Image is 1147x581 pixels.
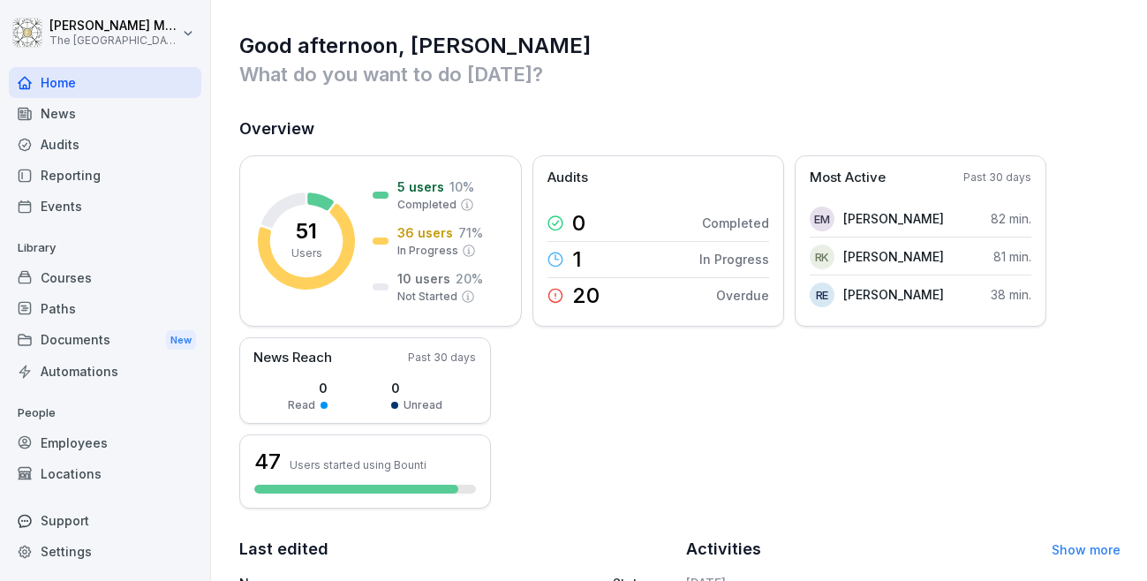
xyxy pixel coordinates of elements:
div: Documents [9,324,201,357]
a: Audits [9,129,201,160]
div: New [166,330,196,351]
p: Past 30 days [408,350,476,366]
p: Unread [404,397,442,413]
p: 81 min. [993,247,1031,266]
p: 0 [288,379,328,397]
div: RK [810,245,834,269]
p: 20 [572,285,600,306]
a: News [9,98,201,129]
p: In Progress [699,250,769,268]
p: [PERSON_NAME] [843,285,944,304]
p: 51 [296,221,317,242]
p: 10 users [397,269,450,288]
p: Users [291,245,322,261]
p: What do you want to do [DATE]? [239,60,1121,88]
p: The [GEOGRAPHIC_DATA] [49,34,178,47]
a: Courses [9,262,201,293]
h2: Overview [239,117,1121,141]
h3: 47 [254,447,281,477]
div: Support [9,505,201,536]
p: Completed [702,214,769,232]
p: Most Active [810,168,886,188]
div: EM [810,207,834,231]
h2: Last edited [239,537,674,562]
p: Users started using Bounti [290,458,426,472]
a: Settings [9,536,201,567]
p: 1 [572,249,582,270]
a: Home [9,67,201,98]
p: 82 min. [991,209,1031,228]
p: Read [288,397,315,413]
h2: Activities [686,537,761,562]
a: DocumentsNew [9,324,201,357]
p: People [9,399,201,427]
p: Completed [397,197,457,213]
p: Overdue [716,286,769,305]
div: RE [810,283,834,307]
a: Show more [1052,542,1121,557]
a: Employees [9,427,201,458]
p: News Reach [253,348,332,368]
p: In Progress [397,243,458,259]
p: 36 users [397,223,453,242]
p: 71 % [458,223,483,242]
p: 38 min. [991,285,1031,304]
p: Not Started [397,289,457,305]
p: [PERSON_NAME] [843,209,944,228]
p: 0 [391,379,442,397]
p: Library [9,234,201,262]
p: [PERSON_NAME] Muzyka [49,19,178,34]
a: Reporting [9,160,201,191]
p: 5 users [397,177,444,196]
p: 0 [572,213,585,234]
p: [PERSON_NAME] [843,247,944,266]
p: Audits [547,168,588,188]
a: Events [9,191,201,222]
p: 10 % [449,177,474,196]
p: 20 % [456,269,483,288]
a: Locations [9,458,201,489]
h1: Good afternoon, [PERSON_NAME] [239,32,1121,60]
a: Automations [9,356,201,387]
p: Past 30 days [963,170,1031,185]
a: Paths [9,293,201,324]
